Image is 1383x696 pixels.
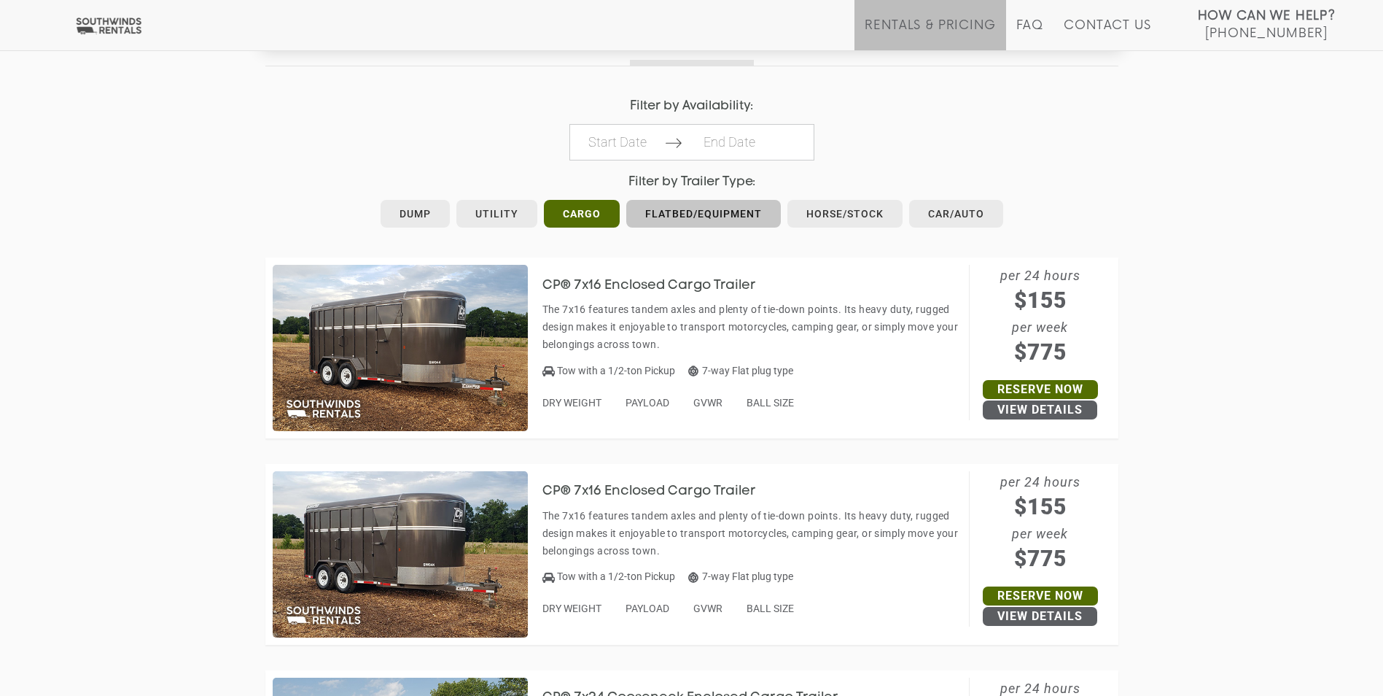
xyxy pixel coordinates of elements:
[688,571,793,582] span: 7-way Flat plug type
[557,571,675,582] span: Tow with a 1/2-ton Pickup
[1016,18,1044,50] a: FAQ
[626,397,669,409] span: PAYLOAD
[688,365,793,376] span: 7-way Flat plug type
[557,365,675,376] span: Tow with a 1/2-ton Pickup
[542,484,778,499] h3: CP® 7x16 Enclosed Cargo Trailer
[747,603,794,614] span: BALL SIZE
[542,485,778,497] a: CP® 7x16 Enclosed Cargo Trailer
[1205,26,1328,41] span: [PHONE_NUMBER]
[273,265,528,431] img: SW044 - CP 7x16 Enclosed Cargo Trailer
[983,401,1097,419] a: View Details
[970,490,1111,523] span: $155
[544,200,620,228] a: Cargo
[970,336,1111,368] span: $775
[542,397,601,409] span: DRY WEIGHT
[542,279,778,290] a: CP® 7x16 Enclosed Cargo Trailer
[970,542,1111,575] span: $775
[381,200,450,228] a: Dump
[787,200,903,228] a: Horse/Stock
[273,471,528,638] img: SW045 - CP 7x16 Enclosed Cargo Trailer
[626,200,781,228] a: Flatbed/Equipment
[747,397,794,409] span: BALL SIZE
[73,17,144,35] img: Southwinds Rentals Logo
[970,471,1111,575] span: per 24 hours per week
[1064,18,1150,50] a: Contact Us
[1198,9,1336,23] strong: How Can We Help?
[265,99,1118,113] h4: Filter by Availability:
[456,200,537,228] a: Utility
[265,175,1118,189] h4: Filter by Trailer Type:
[542,507,962,560] p: The 7x16 features tandem axles and plenty of tie-down points. Its heavy duty, rugged design makes...
[983,587,1098,606] a: Reserve Now
[542,279,778,293] h3: CP® 7x16 Enclosed Cargo Trailer
[983,607,1097,626] a: View Details
[693,603,722,614] span: GVWR
[542,603,601,614] span: DRY WEIGHT
[542,301,962,353] p: The 7x16 features tandem axles and plenty of tie-down points. Its heavy duty, rugged design makes...
[970,265,1111,368] span: per 24 hours per week
[865,18,995,50] a: Rentals & Pricing
[693,397,722,409] span: GVWR
[1198,7,1336,39] a: How Can We Help? [PHONE_NUMBER]
[970,284,1111,317] span: $155
[626,603,669,614] span: PAYLOAD
[983,380,1098,399] a: Reserve Now
[909,200,1003,228] a: Car/Auto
